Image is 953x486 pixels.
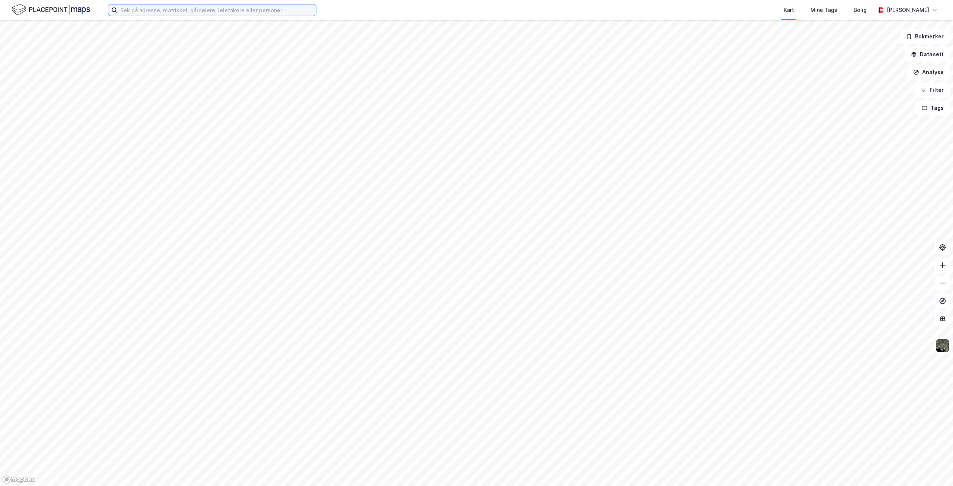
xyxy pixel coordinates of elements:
[907,65,950,80] button: Analyse
[914,83,950,98] button: Filter
[936,339,950,353] img: 9k=
[900,29,950,44] button: Bokmerker
[915,101,950,115] button: Tags
[117,4,316,16] input: Søk på adresse, matrikkel, gårdeiere, leietakere eller personer
[2,475,35,484] a: Mapbox homepage
[916,450,953,486] div: Kontrollprogram for chat
[810,6,837,15] div: Mine Tags
[916,450,953,486] iframe: Chat Widget
[887,6,929,15] div: [PERSON_NAME]
[12,3,90,16] img: logo.f888ab2527a4732fd821a326f86c7f29.svg
[784,6,794,15] div: Kart
[905,47,950,62] button: Datasett
[854,6,867,15] div: Bolig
